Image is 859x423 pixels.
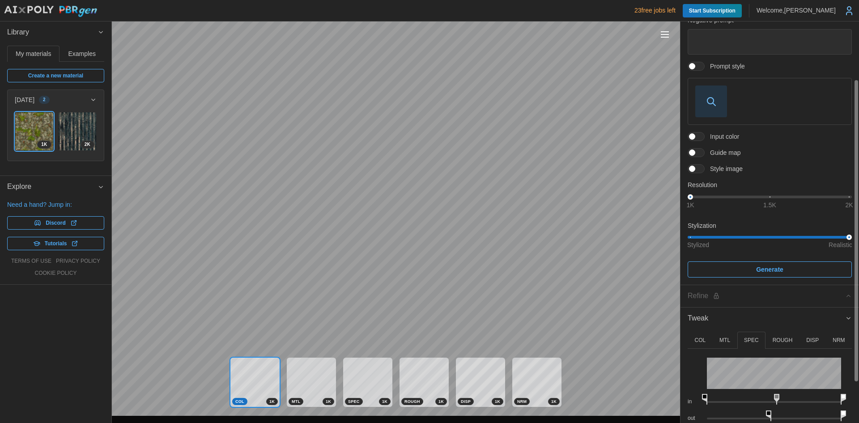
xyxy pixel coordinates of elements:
span: Tutorials [45,237,67,250]
span: Prompt style [705,62,745,71]
a: 40Wj8iNlVr3DBQQXqPqP2K [58,112,97,151]
span: ROUGH [404,398,420,405]
p: Need a hand? Jump in: [7,200,104,209]
img: k2HpGYPLW3rrTNn7wQ9r [15,112,53,150]
a: terms of use [11,257,51,265]
span: Style image [705,164,743,173]
a: Start Subscription [683,4,742,17]
span: Tweak [688,308,845,329]
span: 1 K [551,398,557,405]
span: DISP [461,398,471,405]
a: privacy policy [56,257,100,265]
span: Input color [705,132,739,141]
span: Guide map [705,148,740,157]
a: cookie policy [34,269,77,277]
img: 40Wj8iNlVr3DBQQXqPqP [59,112,97,150]
span: 2 [43,96,46,103]
p: DISP [806,337,819,344]
p: MTL [719,337,730,344]
a: Tutorials [7,237,104,250]
span: 1 K [326,398,331,405]
button: [DATE]2 [8,90,104,110]
div: [DATE]2 [8,110,104,161]
a: Discord [7,216,104,230]
span: Examples [68,51,96,57]
span: SPEC [348,398,360,405]
span: 1 K [495,398,500,405]
span: 1 K [41,141,47,148]
button: Toggle viewport controls [659,28,671,41]
p: 23 free jobs left [634,6,676,15]
span: Discord [46,217,66,229]
span: Create a new material [28,69,83,82]
span: 1 K [269,398,275,405]
button: Generate [688,261,852,278]
p: NRM [833,337,845,344]
span: Generate [756,262,783,277]
p: Stylization [688,221,852,230]
img: AIxPoly PBRgen [4,5,98,17]
p: [DATE] [15,95,34,104]
p: ROUGH [773,337,793,344]
span: 2 K [85,141,90,148]
div: Refine [688,291,845,302]
p: in [688,398,700,406]
span: Start Subscription [689,4,736,17]
p: Welcome, [PERSON_NAME] [757,6,836,15]
span: Library [7,21,98,43]
a: Create a new material [7,69,104,82]
span: Explore [7,176,98,198]
button: Refine [680,285,859,307]
span: COL [235,398,244,405]
span: My materials [16,51,51,57]
p: out [688,414,700,422]
button: Tweak [680,308,859,329]
span: MTL [292,398,300,405]
span: NRM [517,398,527,405]
p: COL [694,337,706,344]
p: SPEC [744,337,759,344]
span: 1 K [438,398,444,405]
a: k2HpGYPLW3rrTNn7wQ9r1K [15,112,54,151]
span: 1 K [382,398,387,405]
p: Resolution [688,180,852,189]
